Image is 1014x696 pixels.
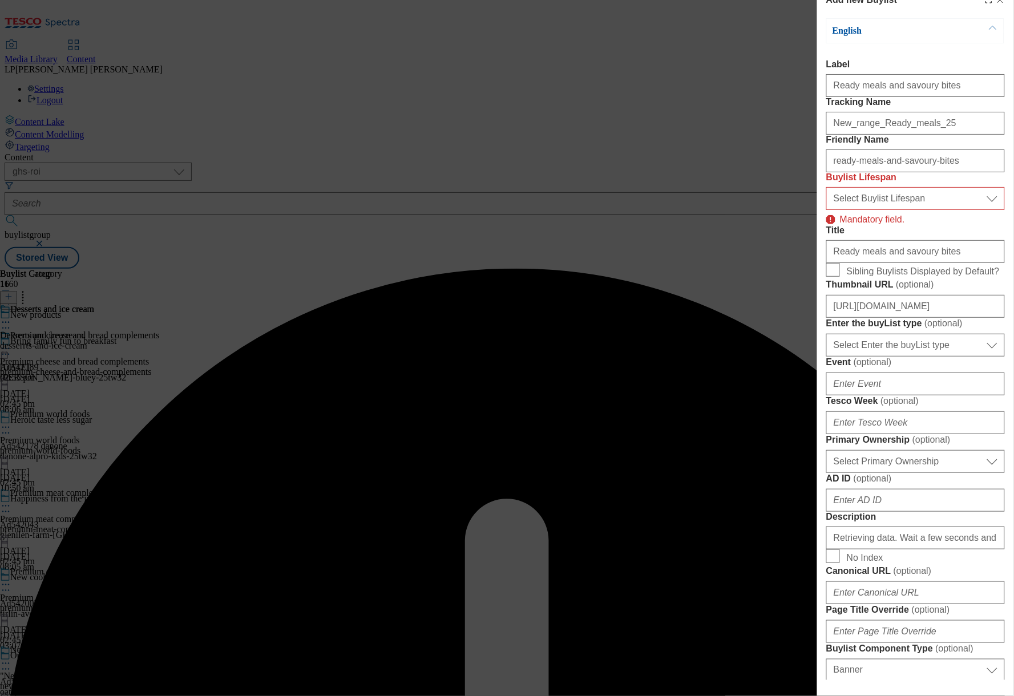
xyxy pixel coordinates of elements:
[847,553,883,563] span: No Index
[826,489,1005,512] input: Enter AD ID
[826,565,1005,577] label: Canonical URL
[854,357,892,367] span: ( optional )
[826,620,1005,643] input: Enter Page Title Override
[924,318,963,328] span: ( optional )
[826,357,1005,368] label: Event
[826,604,1005,616] label: Page Title Override
[826,225,1005,236] label: Title
[826,373,1005,395] input: Enter Event
[826,395,1005,407] label: Tesco Week
[847,266,1000,277] span: Sibling Buylists Displayed by Default?
[840,209,905,225] p: Mandatory field.
[826,112,1005,135] input: Enter Tracking Name
[896,280,934,289] span: ( optional )
[826,318,1005,329] label: Enter the buyList type
[826,74,1005,97] input: Enter Label
[912,605,950,614] span: ( optional )
[936,644,974,653] span: ( optional )
[826,434,1005,446] label: Primary Ownership
[826,135,1005,145] label: Friendly Name
[826,581,1005,604] input: Enter Canonical URL
[854,474,892,483] span: ( optional )
[826,149,1005,172] input: Enter Friendly Name
[826,411,1005,434] input: Enter Tesco Week
[826,172,1005,183] label: Buylist Lifespan
[826,473,1005,484] label: AD ID
[826,527,1005,549] input: Enter Description
[880,396,919,406] span: ( optional )
[833,25,952,37] p: English
[894,566,932,576] span: ( optional )
[826,97,1005,107] label: Tracking Name
[826,279,1005,290] label: Thumbnail URL
[826,512,1005,522] label: Description
[826,59,1005,70] label: Label
[826,240,1005,263] input: Enter Title
[912,435,951,444] span: ( optional )
[826,295,1005,318] input: Enter Thumbnail URL
[826,643,1005,654] label: Buylist Component Type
